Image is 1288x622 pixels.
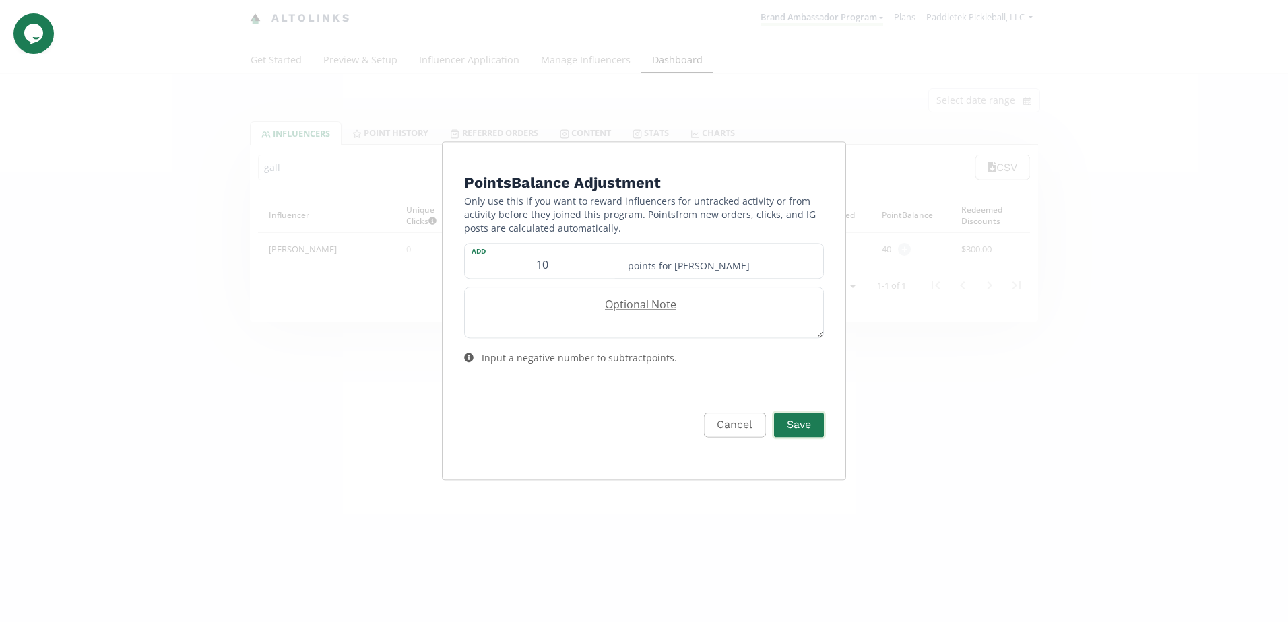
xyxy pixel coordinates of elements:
[465,244,620,256] label: Add
[464,172,824,195] h4: Points Balance Adjustment
[704,413,765,438] button: Cancel
[442,141,846,480] div: Edit Program
[465,297,810,312] label: Optional Note
[482,351,677,365] div: Input a negative number to subtract points .
[772,411,826,440] button: Save
[620,244,823,278] div: points for [PERSON_NAME]
[464,195,824,235] p: Only use this if you want to reward influencers for untracked activity or from activity before th...
[13,13,57,54] iframe: chat widget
